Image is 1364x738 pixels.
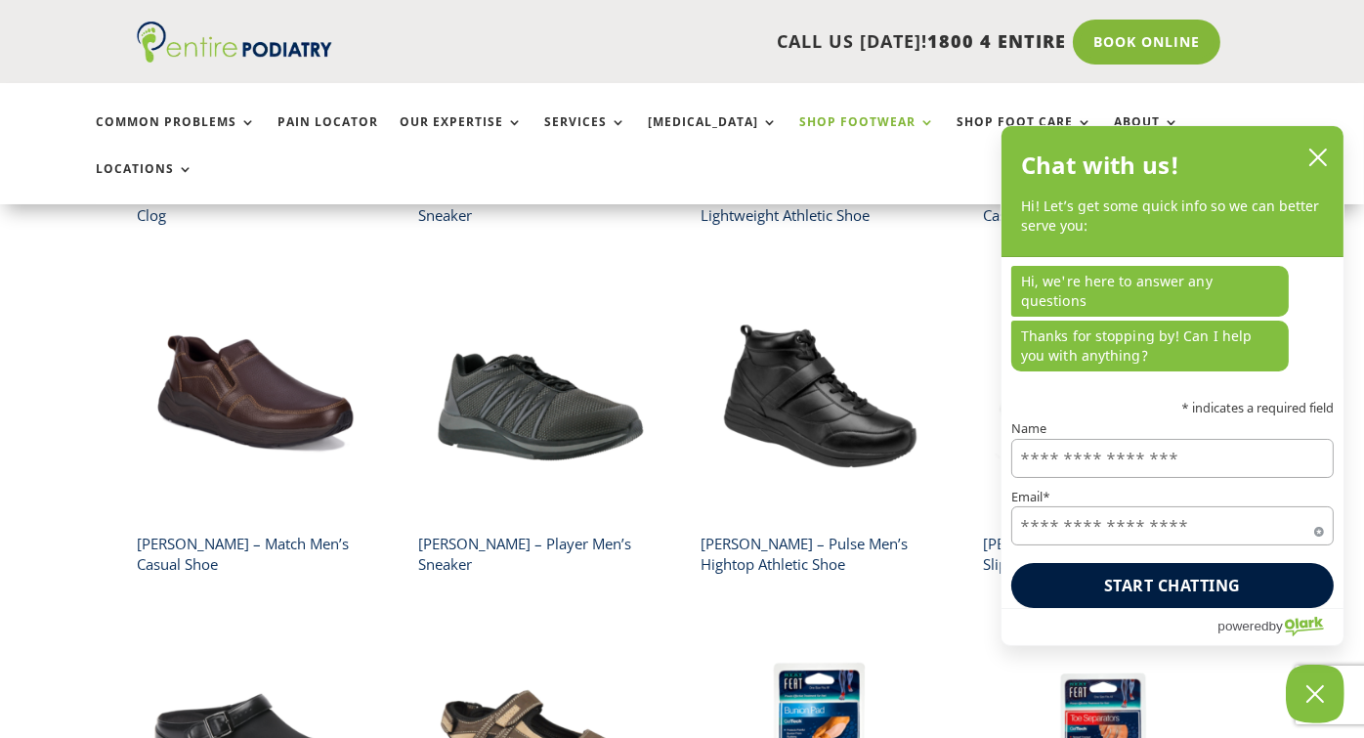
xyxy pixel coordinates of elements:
[1011,422,1334,435] label: Name
[1217,614,1268,638] span: powered
[927,29,1066,53] span: 1800 4 ENTIRE
[137,22,332,63] img: logo (1)
[1073,20,1220,65] a: Book Online
[137,47,332,66] a: Entire Podiatry
[544,115,626,157] a: Services
[400,115,523,157] a: Our Expertise
[1021,146,1180,185] h2: Chat with us!
[418,277,659,517] img: player drew shoe black mens athletic sneaker entire podiatry
[701,526,941,582] h2: [PERSON_NAME] – Pulse Men’s Hightop Athletic Shoe
[137,277,377,582] a: match drew shoe casual mens shoe brown leather entire podiatry[PERSON_NAME] – Match Men’s Casual ...
[983,177,1223,233] h2: [PERSON_NAME] – Maker Men’s Casual Shoe
[701,277,941,517] img: pulse drew shoe black athletic shoe mens entire podiatry
[1302,143,1334,172] button: close chatbox
[1314,523,1324,533] span: Required field
[1114,115,1179,157] a: About
[1011,491,1334,503] label: Email*
[1001,125,1344,646] div: olark chatbox
[1286,665,1344,723] button: Close Chatbox
[957,115,1092,157] a: Shop Foot Care
[648,115,778,157] a: [MEDICAL_DATA]
[418,177,659,233] h2: [PERSON_NAME] – Explore Men’s Sneaker
[96,162,193,204] a: Locations
[1011,402,1334,414] p: * indicates a required field
[418,277,659,582] a: player drew shoe black mens athletic sneaker entire podiatry[PERSON_NAME] – Player Men’s Sneaker
[1011,321,1289,371] p: Thanks for stopping by! Can I help you with anything?
[137,177,377,233] h2: [PERSON_NAME] – Comfy Women’s Clog
[137,526,377,582] h2: [PERSON_NAME] – Match Men’s Casual Shoe
[1021,196,1324,237] p: Hi! Let’s get some quick info so we can better serve you:
[1011,266,1289,317] p: Hi, we're here to answer any questions
[799,115,935,157] a: Shop Footwear
[1011,506,1334,545] input: Email
[983,277,1223,517] img: relax drew shoe brown sweater mens slipper entire podiatry
[983,526,1223,582] h2: [PERSON_NAME] – Relax Men’s Slipper
[1269,614,1283,638] span: by
[1002,256,1343,379] div: chat
[1217,609,1343,645] a: Powered by Olark
[277,115,378,157] a: Pain Locator
[1011,439,1334,478] input: Name
[418,526,659,582] h2: [PERSON_NAME] – Player Men’s Sneaker
[983,277,1223,582] a: relax drew shoe brown sweater mens slipper entire podiatry[PERSON_NAME] – Relax Men’s Slipper
[701,277,941,582] a: pulse drew shoe black athletic shoe mens entire podiatry[PERSON_NAME] – Pulse Men’s Hightop Athle...
[701,177,941,233] h2: [PERSON_NAME] – Halo Women’s Lightweight Athletic Shoe
[137,277,377,517] img: match drew shoe casual mens shoe brown leather entire podiatry
[96,115,256,157] a: Common Problems
[386,29,1067,55] p: CALL US [DATE]!
[1011,563,1334,608] button: Start chatting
